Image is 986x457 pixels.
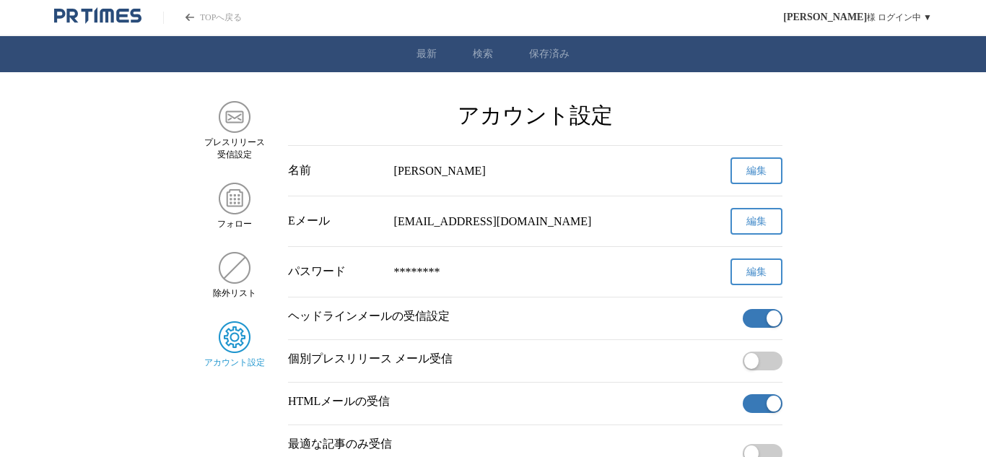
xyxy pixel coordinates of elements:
[394,165,677,178] div: [PERSON_NAME]
[288,309,737,324] p: ヘッドラインメールの受信設定
[219,252,250,284] img: 除外リスト
[730,208,782,235] button: 編集
[204,183,265,230] a: フォローフォロー
[288,264,383,279] div: パスワード
[783,12,867,23] span: [PERSON_NAME]
[163,12,242,24] a: PR TIMESのトップページはこちら
[219,321,250,353] img: アカウント設定
[529,48,570,61] a: 保存済み
[204,136,265,161] span: プレスリリース 受信設定
[746,215,767,228] span: 編集
[394,215,677,228] div: [EMAIL_ADDRESS][DOMAIN_NAME]
[288,163,383,178] div: 名前
[746,266,767,279] span: 編集
[730,258,782,285] button: 編集
[288,394,737,409] p: HTMLメールの受信
[54,7,141,27] a: PR TIMESのトップページはこちら
[746,165,767,178] span: 編集
[473,48,493,61] a: 検索
[219,101,250,133] img: プレスリリース 受信設定
[416,48,437,61] a: 最新
[204,321,265,369] a: アカウント設定アカウント設定
[288,437,737,452] p: 最適な記事のみ受信
[730,157,782,184] button: 編集
[204,357,265,369] span: アカウント設定
[213,287,256,300] span: 除外リスト
[219,183,250,214] img: フォロー
[204,101,265,161] a: プレスリリース 受信設定プレスリリース 受信設定
[288,214,383,229] div: Eメール
[288,352,737,367] p: 個別プレスリリース メール受信
[204,252,265,300] a: 除外リスト除外リスト
[288,101,782,131] h2: アカウント設定
[217,218,252,230] span: フォロー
